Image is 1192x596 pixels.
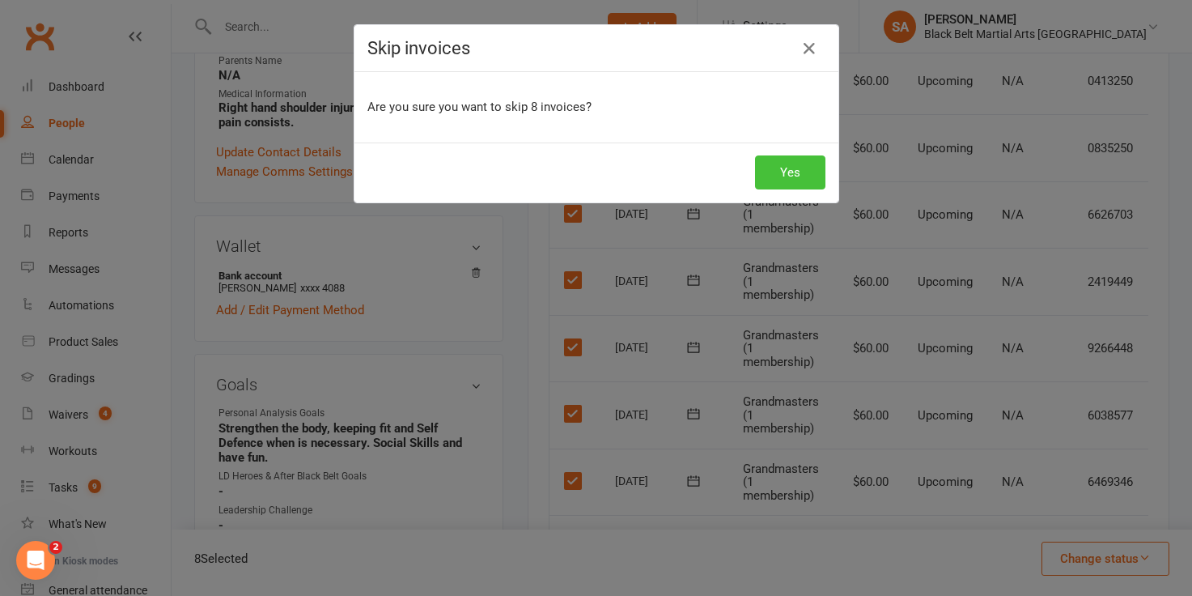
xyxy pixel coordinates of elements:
h4: Skip invoices [367,38,825,58]
iframe: Intercom live chat [16,541,55,580]
button: Yes [755,155,825,189]
span: Are you sure you want to skip 8 invoices? [367,100,592,114]
button: Close [796,36,822,62]
span: 2 [49,541,62,554]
